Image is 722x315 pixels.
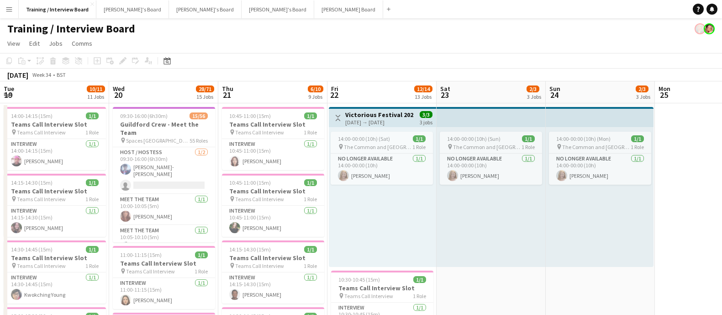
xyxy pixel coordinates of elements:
[229,179,271,186] span: 10:45-11:00 (15m)
[549,154,651,185] app-card-role: No Longer Available1/114:00-00:00 (10h)[PERSON_NAME]
[447,135,501,142] span: 14:00-00:00 (10h) (Sun)
[440,132,542,185] app-job-card: 14:00-00:00 (10h) (Sun)1/1 The Common and [GEOGRAPHIC_DATA], [GEOGRAPHIC_DATA], [GEOGRAPHIC_DATA]...
[338,276,380,283] span: 10:30-10:45 (15m)
[4,85,14,93] span: Tue
[222,120,324,128] h3: Teams Call Interview Slot
[190,137,208,144] span: 55 Roles
[304,196,317,203] span: 1 Role
[113,85,125,93] span: Wed
[636,93,650,100] div: 3 Jobs
[4,174,106,237] app-job-card: 14:15-14:30 (15m)1/1Teams Call Interview Slot Teams Call Interview1 RoleInterview1/114:15-14:30 (...
[222,254,324,262] h3: Teams Call Interview Slot
[87,93,105,100] div: 11 Jobs
[4,139,106,170] app-card-role: Interview1/114:00-14:15 (15m)[PERSON_NAME]
[11,112,53,119] span: 14:00-14:15 (15m)
[222,272,324,304] app-card-role: Interview1/114:15-14:30 (15m)[PERSON_NAME]
[222,139,324,170] app-card-role: Interview1/110:45-11:00 (15m)[PERSON_NAME]
[304,246,317,253] span: 1/1
[195,251,208,258] span: 1/1
[96,0,169,18] button: [PERSON_NAME]'s Board
[222,107,324,170] div: 10:45-11:00 (15m)1/1Teams Call Interview Slot Teams Call Interview1 RoleInterview1/110:45-11:00 (...
[657,90,670,100] span: 25
[113,246,215,309] div: 11:00-11:15 (15m)1/1Teams Call Interview Slot Teams Call Interview1 RoleInterview1/111:00-11:15 (...
[440,154,542,185] app-card-role: No Longer Available1/114:00-00:00 (10h)[PERSON_NAME]
[85,196,99,203] span: 1 Role
[11,179,53,186] span: 14:15-14:30 (15m)
[126,268,175,275] span: Teams Call Interview
[331,154,433,185] app-card-role: No Longer Available1/114:00-00:00 (10h)[PERSON_NAME]
[29,39,40,48] span: Edit
[440,85,450,93] span: Sat
[344,144,412,150] span: The Common and [GEOGRAPHIC_DATA], [GEOGRAPHIC_DATA], [GEOGRAPHIC_DATA]
[522,144,535,150] span: 1 Role
[704,23,715,34] app-user-avatar: Fran Dancona
[4,37,24,49] a: View
[195,268,208,275] span: 1 Role
[126,137,190,144] span: Spaces [GEOGRAPHIC_DATA]
[308,85,323,92] span: 6/10
[556,135,611,142] span: 14:00-00:00 (10h) (Mon)
[330,90,338,100] span: 22
[222,174,324,237] div: 10:45-11:00 (15m)1/1Teams Call Interview Slot Teams Call Interview1 RoleInterview1/110:45-11:00 (...
[235,129,284,136] span: Teams Call Interview
[659,85,670,93] span: Mon
[86,112,99,119] span: 1/1
[308,93,323,100] div: 9 Jobs
[17,262,66,269] span: Teams Call Interview
[522,135,535,142] span: 1/1
[57,71,66,78] div: BST
[17,196,66,203] span: Teams Call Interview
[235,196,284,203] span: Teams Call Interview
[229,246,271,253] span: 14:15-14:30 (15m)
[113,278,215,309] app-card-role: Interview1/111:00-11:15 (15m)[PERSON_NAME]
[420,111,432,118] span: 3/3
[30,71,53,78] span: Week 34
[120,251,162,258] span: 11:00-11:15 (15m)
[527,85,539,92] span: 2/3
[190,112,208,119] span: 15/56
[68,37,96,49] a: Comms
[345,111,413,119] h3: Victorious Festival 2025!🎸
[196,93,214,100] div: 15 Jobs
[222,240,324,304] app-job-card: 14:15-14:30 (15m)1/1Teams Call Interview Slot Teams Call Interview1 RoleInterview1/114:15-14:30 (...
[344,293,393,299] span: Teams Call Interview
[331,284,433,292] h3: Teams Call Interview Slot
[4,107,106,170] app-job-card: 14:00-14:15 (15m)1/1Teams Call Interview Slot Teams Call Interview1 RoleInterview1/114:00-14:15 (...
[2,90,14,100] span: 19
[4,254,106,262] h3: Teams Call Interview Slot
[49,39,63,48] span: Jobs
[113,194,215,225] app-card-role: Meet The Team1/110:00-10:05 (5m)[PERSON_NAME]
[221,90,233,100] span: 21
[304,129,317,136] span: 1 Role
[331,132,433,185] div: 14:00-00:00 (10h) (Sat)1/1 The Common and [GEOGRAPHIC_DATA], [GEOGRAPHIC_DATA], [GEOGRAPHIC_DATA]...
[338,135,390,142] span: 14:00-00:00 (10h) (Sat)
[242,0,314,18] button: [PERSON_NAME]'s Board
[4,240,106,304] div: 14:30-14:45 (15m)1/1Teams Call Interview Slot Teams Call Interview1 RoleInterview1/114:30-14:45 (...
[4,272,106,304] app-card-role: Interview1/114:30-14:45 (15m)Kwokching Young
[113,147,215,194] app-card-role: Host / Hostess1/209:30-16:00 (6h30m)[PERSON_NAME]-[PERSON_NAME]
[4,206,106,237] app-card-role: Interview1/114:15-14:30 (15m)[PERSON_NAME]
[7,70,28,80] div: [DATE]
[111,90,125,100] span: 20
[414,85,432,92] span: 12/14
[4,187,106,195] h3: Teams Call Interview Slot
[439,90,450,100] span: 23
[85,129,99,136] span: 1 Role
[7,22,135,36] h1: Training / Interview Board
[120,112,168,119] span: 09:30-16:00 (6h30m)
[345,119,413,126] div: [DATE] → [DATE]
[562,144,631,150] span: The Common and [GEOGRAPHIC_DATA], [GEOGRAPHIC_DATA], [GEOGRAPHIC_DATA]
[45,37,66,49] a: Jobs
[549,132,651,185] app-job-card: 14:00-00:00 (10h) (Mon)1/1 The Common and [GEOGRAPHIC_DATA], [GEOGRAPHIC_DATA], [GEOGRAPHIC_DATA]...
[86,246,99,253] span: 1/1
[549,85,560,93] span: Sun
[4,120,106,128] h3: Teams Call Interview Slot
[413,276,426,283] span: 1/1
[113,107,215,242] app-job-card: 09:30-16:00 (6h30m)15/56Guildford Crew - Meet the Team Spaces [GEOGRAPHIC_DATA]55 RolesHost / Hos...
[169,0,242,18] button: [PERSON_NAME]'s Board
[631,144,644,150] span: 1 Role
[196,85,214,92] span: 28/71
[631,135,644,142] span: 1/1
